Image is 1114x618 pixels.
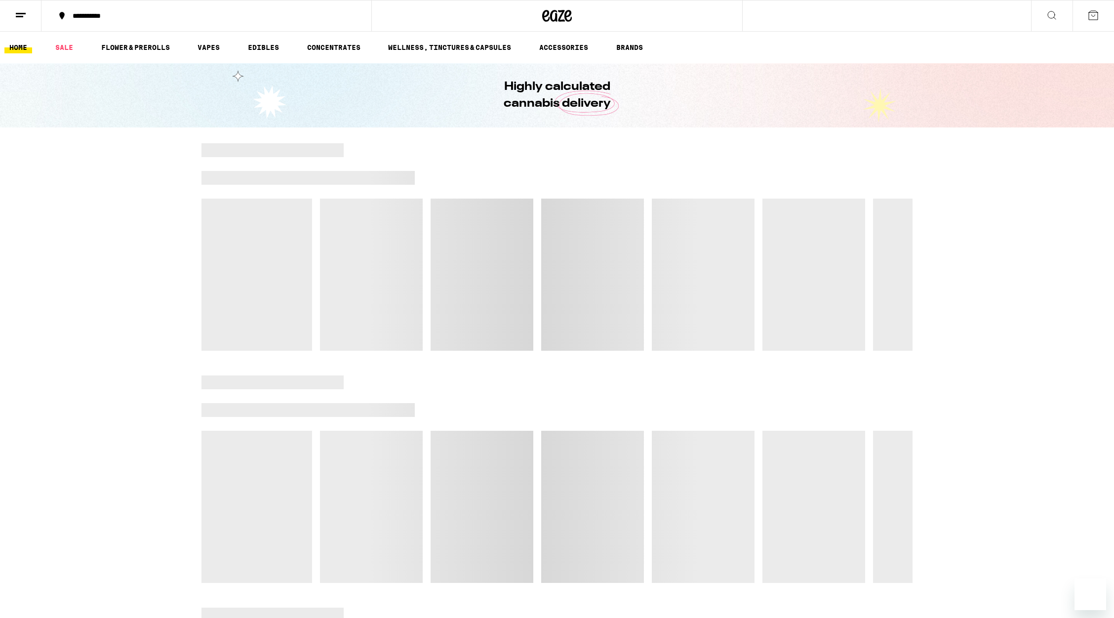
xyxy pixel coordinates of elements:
[476,79,638,112] h1: Highly calculated cannabis delivery
[534,41,593,53] a: ACCESSORIES
[4,41,32,53] a: HOME
[96,41,175,53] a: FLOWER & PREROLLS
[193,41,225,53] a: VAPES
[1074,578,1106,610] iframe: Button to launch messaging window
[611,41,648,53] a: BRANDS
[302,41,365,53] a: CONCENTRATES
[243,41,284,53] a: EDIBLES
[50,41,78,53] a: SALE
[383,41,516,53] a: WELLNESS, TINCTURES & CAPSULES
